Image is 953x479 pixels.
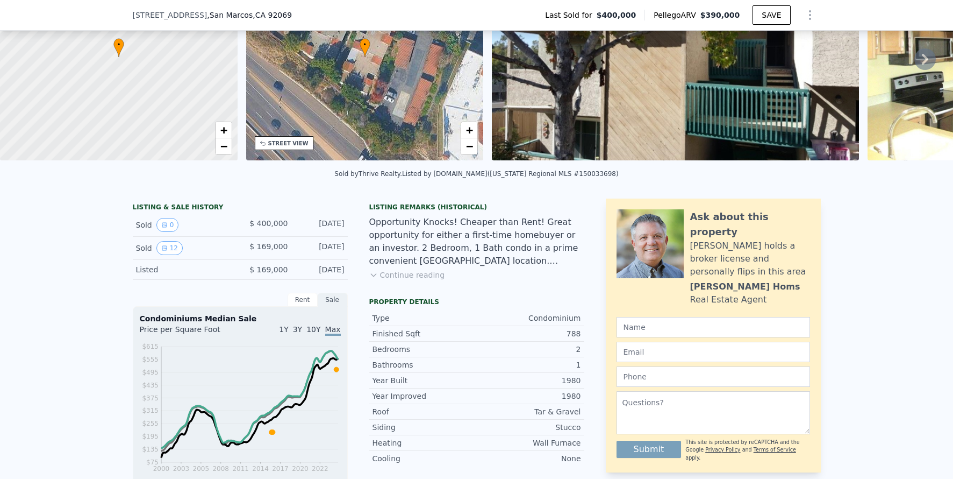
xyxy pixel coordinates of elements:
[249,265,288,274] span: $ 169,000
[372,391,477,401] div: Year Improved
[268,139,309,147] div: STREET VIEW
[113,38,124,57] div: •
[173,465,189,473] tspan: 2003
[700,11,740,19] span: $390,000
[372,438,477,448] div: Heating
[466,139,473,153] span: −
[140,324,240,341] div: Price per Square Foot
[220,139,227,153] span: −
[372,453,477,464] div: Cooling
[617,441,682,458] button: Submit
[142,369,159,376] tspan: $495
[192,465,209,473] tspan: 2005
[306,325,320,334] span: 10Y
[293,325,302,334] span: 3Y
[325,325,341,336] span: Max
[369,270,445,280] button: Continue reading
[477,313,581,323] div: Condominium
[252,465,269,473] tspan: 2014
[216,138,232,154] a: Zoom out
[690,209,810,240] div: Ask about this property
[146,459,159,466] tspan: $75
[477,391,581,401] div: 1980
[477,406,581,417] div: Tar & Gravel
[753,5,790,25] button: SAVE
[402,170,619,178] div: Listed by [DOMAIN_NAME] ([US_STATE] Regional MLS #150033698)
[461,122,477,138] a: Zoom in
[477,344,581,355] div: 2
[318,293,348,307] div: Sale
[477,438,581,448] div: Wall Furnace
[312,465,328,473] tspan: 2022
[136,264,232,275] div: Listed
[690,293,767,306] div: Real Estate Agent
[372,375,477,386] div: Year Built
[272,465,289,473] tspan: 2017
[617,367,810,387] input: Phone
[113,40,124,50] span: •
[142,407,159,414] tspan: $315
[754,447,796,453] a: Terms of Service
[705,447,740,453] a: Privacy Policy
[617,317,810,337] input: Name
[297,218,345,232] div: [DATE]
[477,375,581,386] div: 1980
[216,122,232,138] a: Zoom in
[477,328,581,339] div: 788
[461,138,477,154] a: Zoom out
[369,203,584,212] div: Listing Remarks (Historical)
[142,343,159,350] tspan: $615
[690,280,800,293] div: [PERSON_NAME] Homs
[288,293,318,307] div: Rent
[249,219,288,228] span: $ 400,000
[654,10,700,20] span: Pellego ARV
[617,342,810,362] input: Email
[360,40,370,50] span: •
[477,360,581,370] div: 1
[133,10,207,20] span: [STREET_ADDRESS]
[253,11,292,19] span: , CA 92069
[140,313,341,324] div: Condominiums Median Sale
[279,325,288,334] span: 1Y
[156,218,179,232] button: View historical data
[142,382,159,389] tspan: $435
[142,420,159,427] tspan: $255
[142,446,159,453] tspan: $135
[685,439,809,462] div: This site is protected by reCAPTCHA and the Google and apply.
[212,465,229,473] tspan: 2008
[477,422,581,433] div: Stucco
[292,465,309,473] tspan: 2020
[156,241,183,255] button: View historical data
[690,240,810,278] div: [PERSON_NAME] holds a broker license and personally flips in this area
[369,298,584,306] div: Property details
[220,123,227,137] span: +
[372,344,477,355] div: Bedrooms
[369,216,584,267] div: Opportunity Knocks! Cheaper than Rent! Great opportunity for either a first-time homebuyer or an ...
[466,123,473,137] span: +
[545,10,597,20] span: Last Sold for
[372,422,477,433] div: Siding
[372,360,477,370] div: Bathrooms
[142,395,159,402] tspan: $375
[360,38,370,57] div: •
[597,10,636,20] span: $400,000
[372,406,477,417] div: Roof
[799,4,821,26] button: Show Options
[297,264,345,275] div: [DATE]
[142,433,159,440] tspan: $195
[372,328,477,339] div: Finished Sqft
[142,356,159,363] tspan: $555
[133,203,348,214] div: LISTING & SALE HISTORY
[372,313,477,323] div: Type
[232,465,249,473] tspan: 2011
[249,242,288,251] span: $ 169,000
[207,10,292,20] span: , San Marcos
[297,241,345,255] div: [DATE]
[334,170,402,178] div: Sold by Thrive Realty .
[136,241,232,255] div: Sold
[136,218,232,232] div: Sold
[477,453,581,464] div: None
[153,465,169,473] tspan: 2000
